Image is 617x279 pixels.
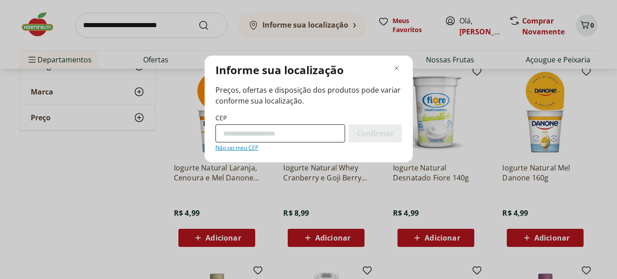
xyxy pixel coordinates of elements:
[215,144,258,151] a: Não sei meu CEP
[215,113,227,123] label: CEP
[349,124,402,142] button: Confirmar
[357,130,394,137] span: Confirmar
[205,56,413,162] div: Modal de regionalização
[215,63,344,77] p: Informe sua localização
[215,85,402,106] span: Preços, ofertas e disposição dos produtos pode variar conforme sua localização.
[391,63,402,74] button: Fechar modal de regionalização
